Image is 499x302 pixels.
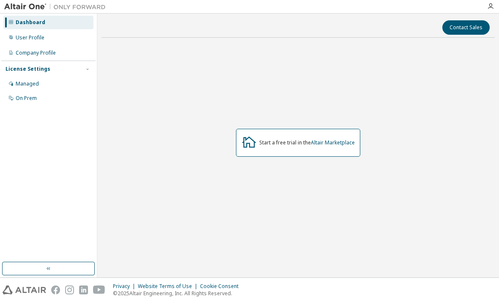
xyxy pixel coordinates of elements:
[113,290,244,297] p: © 2025 Altair Engineering, Inc. All Rights Reserved.
[3,285,46,294] img: altair_logo.svg
[16,50,56,56] div: Company Profile
[200,283,244,290] div: Cookie Consent
[259,139,355,146] div: Start a free trial in the
[79,285,88,294] img: linkedin.svg
[4,3,110,11] img: Altair One
[113,283,138,290] div: Privacy
[16,80,39,87] div: Managed
[16,34,44,41] div: User Profile
[311,139,355,146] a: Altair Marketplace
[16,19,45,26] div: Dashboard
[138,283,200,290] div: Website Terms of Use
[442,20,490,35] button: Contact Sales
[65,285,74,294] img: instagram.svg
[5,66,50,72] div: License Settings
[93,285,105,294] img: youtube.svg
[51,285,60,294] img: facebook.svg
[16,95,37,102] div: On Prem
